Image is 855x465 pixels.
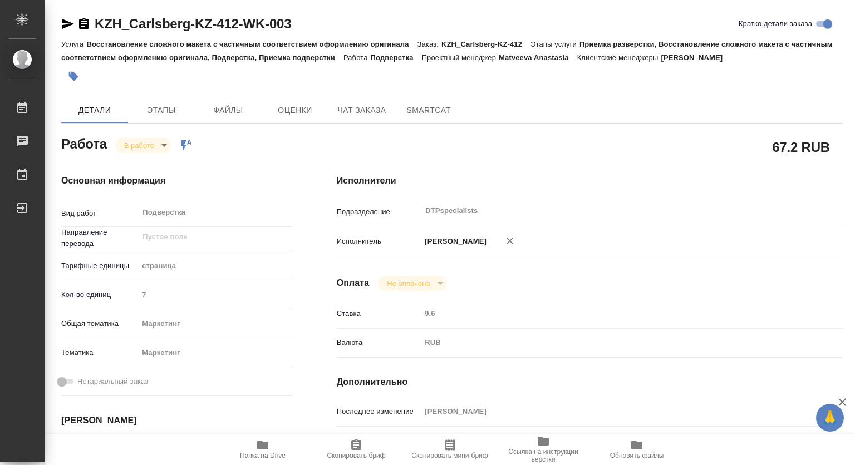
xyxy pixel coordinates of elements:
h4: Дополнительно [337,375,843,389]
p: Подразделение [337,206,421,217]
span: Скопировать мини-бриф [411,452,488,459]
p: Вид работ [61,208,138,219]
span: Оценки [268,103,322,117]
button: Скопировать ссылку для ЯМессенджера [61,17,75,31]
span: SmartCat [402,103,455,117]
a: KZH_Carlsberg-KZ-412-WK-003 [95,16,291,31]
span: Чат заказа [335,103,389,117]
div: страница [138,256,292,275]
h4: [PERSON_NAME] [61,414,292,427]
span: Детали [68,103,121,117]
button: Не оплачена [384,279,433,288]
button: Ссылка на инструкции верстки [497,434,590,465]
input: Пустое поле [421,403,800,419]
p: Тарифные единицы [61,260,138,271]
span: 🙏 [820,406,839,429]
p: Кол-во единиц [61,289,138,300]
h4: Оплата [337,276,370,290]
span: Обновить файлы [610,452,664,459]
h2: Работа [61,133,107,153]
input: Пустое поле [141,230,266,244]
button: Скопировать мини-бриф [403,434,497,465]
button: Скопировать ссылку [77,17,91,31]
h2: 67.2 RUB [772,137,830,156]
p: Клиентские менеджеры [577,53,661,62]
button: 🙏 [816,404,844,432]
p: Этапы услуги [530,40,579,48]
p: Заказ: [417,40,441,48]
p: Подверстка [371,53,422,62]
span: Нотариальный заказ [77,376,148,387]
div: RUB [421,333,800,352]
p: Исполнитель [337,236,421,247]
h4: Основная информация [61,174,292,187]
p: Общая тематика [61,318,138,329]
input: Пустое поле [138,286,292,303]
div: Маркетинг [138,343,292,362]
span: Папка на Drive [240,452,286,459]
button: Удалить исполнителя [498,229,522,253]
span: Кратко детали заказа [739,18,812,29]
button: Обновить файлы [590,434,684,465]
p: Работа [343,53,371,62]
span: Этапы [135,103,188,117]
div: В работе [378,276,446,291]
p: Тематика [61,347,138,358]
textarea: Перевод - [URL][DOMAIN_NAME] [421,433,800,452]
button: Папка на Drive [216,434,309,465]
h4: Исполнители [337,174,843,187]
p: [PERSON_NAME] [421,236,487,247]
p: Matveeva Anastasia [499,53,577,62]
button: В работе [121,141,158,150]
p: Ставка [337,308,421,319]
p: Услуга [61,40,86,48]
input: Пустое поле [421,305,800,321]
p: Валюта [337,337,421,348]
p: Направление перевода [61,227,138,249]
button: Добавить тэг [61,64,86,88]
span: Скопировать бриф [327,452,385,459]
button: Скопировать бриф [309,434,403,465]
p: Проектный менеджер [422,53,499,62]
p: KZH_Carlsberg-KZ-412 [441,40,530,48]
span: Ссылка на инструкции верстки [503,448,583,463]
span: Файлы [202,103,255,117]
p: Восстановление сложного макета с частичным соответствием оформлению оригинала [86,40,417,48]
p: [PERSON_NAME] [661,53,731,62]
div: В работе [115,138,171,153]
p: Последнее изменение [337,406,421,417]
div: Маркетинг [138,314,292,333]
